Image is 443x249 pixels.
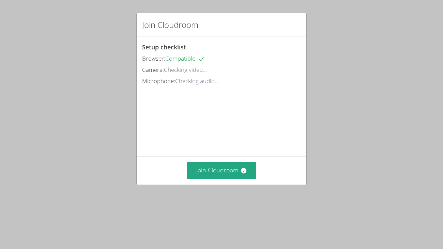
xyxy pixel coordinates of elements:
button: Join Cloudroom [187,162,257,179]
h2: Join Cloudroom [142,19,198,31]
span: Browser: [142,55,165,62]
span: Compatible [165,55,205,62]
span: Camera: [142,66,164,74]
span: Setup checklist [142,43,186,51]
span: Checking audio... [175,77,219,85]
span: Microphone: [142,77,175,85]
span: Checking video... [164,66,207,74]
